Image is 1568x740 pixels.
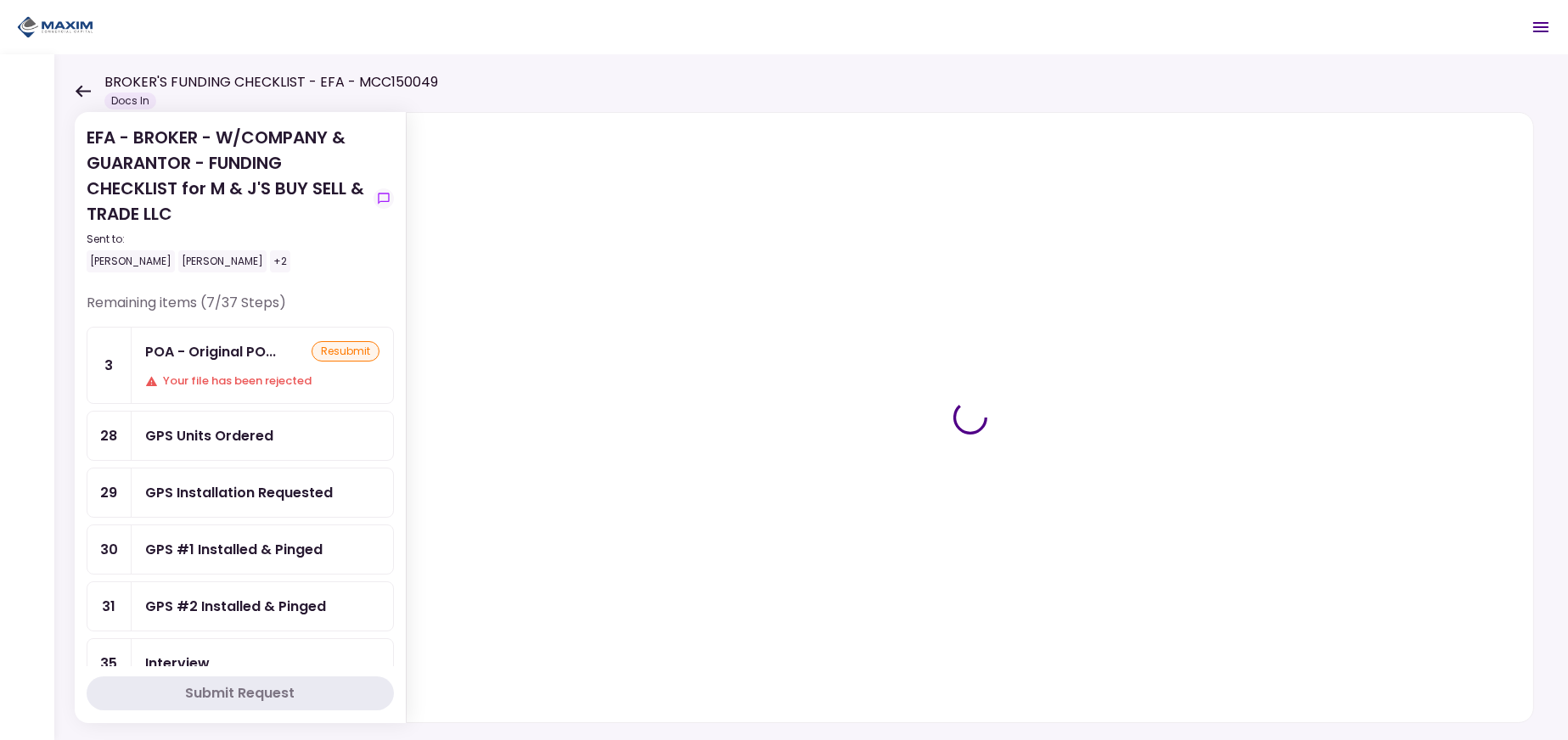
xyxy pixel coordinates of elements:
button: show-messages [374,188,394,209]
div: 35 [87,639,132,687]
div: POA - Original POA (not CA or GA) [145,341,276,362]
a: 3POA - Original POA (not CA or GA)resubmitYour file has been rejected [87,327,394,404]
a: 35Interview [87,638,394,688]
div: resubmit [312,341,379,362]
div: Interview [145,653,210,674]
div: Remaining items (7/37 Steps) [87,293,394,327]
button: Open menu [1520,7,1561,48]
div: 29 [87,468,132,517]
button: Submit Request [87,676,394,710]
div: 31 [87,582,132,631]
a: 31GPS #2 Installed & Pinged [87,581,394,631]
div: 28 [87,412,132,460]
div: Your file has been rejected [145,373,379,390]
div: Sent to: [87,232,367,247]
div: 30 [87,525,132,574]
a: 28GPS Units Ordered [87,411,394,461]
h1: BROKER'S FUNDING CHECKLIST - EFA - MCC150049 [104,72,438,92]
div: GPS #1 Installed & Pinged [145,539,323,560]
div: +2 [270,250,290,272]
div: [PERSON_NAME] [178,250,267,272]
div: [PERSON_NAME] [87,250,175,272]
img: Partner icon [17,14,93,40]
div: EFA - BROKER - W/COMPANY & GUARANTOR - FUNDING CHECKLIST for M & J'S BUY SELL & TRADE LLC [87,125,367,272]
div: Submit Request [186,683,295,704]
div: 3 [87,328,132,403]
div: Docs In [104,92,156,109]
div: GPS #2 Installed & Pinged [145,596,326,617]
a: 29GPS Installation Requested [87,468,394,518]
a: 30GPS #1 Installed & Pinged [87,524,394,575]
div: GPS Installation Requested [145,482,333,503]
div: GPS Units Ordered [145,425,273,446]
